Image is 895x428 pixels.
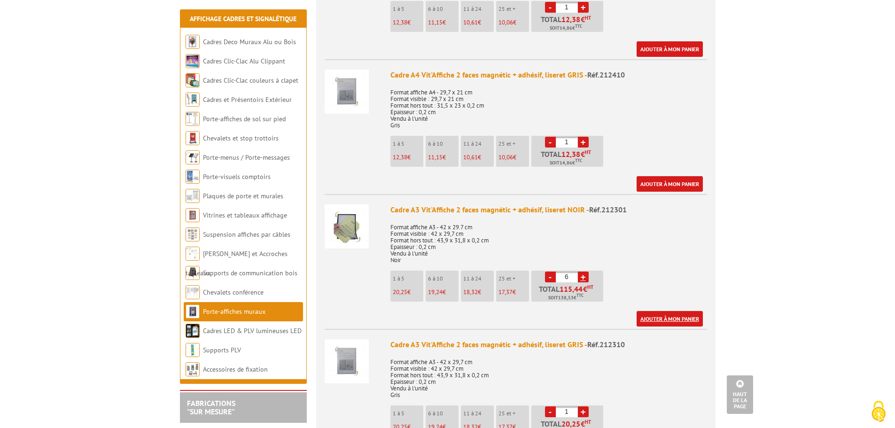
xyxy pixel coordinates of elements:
a: Chevalets conférence [203,288,264,296]
a: Porte-affiches de sol sur pied [203,115,286,123]
a: Vitrines et tableaux affichage [203,211,287,219]
p: € [393,154,423,161]
p: 1 à 5 [393,275,423,282]
p: € [498,154,529,161]
div: Cadre A3 Vit'Affiche 2 faces magnétic + adhésif, liseret GRIS - [390,339,707,350]
img: Cadre A3 Vit'Affiche 2 faces magnétic + adhésif, liseret GRIS [325,339,369,383]
img: Cadre A3 Vit'Affiche 2 faces magnétic + adhésif, liseret NOIR [325,204,369,249]
div: Cadre A4 Vit'Affiche 2 faces magnétic + adhésif, liseret GRIS - [390,70,707,80]
span: 12,38 [393,18,407,26]
a: Cadres LED & PLV lumineuses LED [203,327,302,335]
span: 19,24 [428,288,443,296]
img: Cimaises et Accroches tableaux [186,247,200,261]
a: Haut de la page [727,375,753,414]
a: Porte-menus / Porte-messages [203,153,290,162]
p: 25 et + [498,410,529,417]
p: 25 et + [498,6,529,12]
span: 12,38 [393,153,407,161]
span: € [581,420,585,428]
p: 6 à 10 [428,410,459,417]
span: 11,15 [428,18,443,26]
p: € [463,289,494,296]
p: 11 à 24 [463,275,494,282]
p: 25 et + [498,140,529,147]
p: Total [534,285,603,302]
button: Cookies (fenêtre modale) [862,396,895,428]
p: 6 à 10 [428,140,459,147]
span: 10,06 [498,153,513,161]
a: - [545,272,556,282]
span: 20,25 [561,420,581,428]
a: - [545,406,556,417]
p: € [428,154,459,161]
img: Cadres Clic-Clac couleurs à clapet [186,73,200,87]
a: [PERSON_NAME] et Accroches tableaux [186,249,288,277]
p: € [463,154,494,161]
p: 6 à 10 [428,6,459,12]
div: Cadre A3 Vit'Affiche 2 faces magnétic + adhésif, liseret NOIR - [390,204,707,215]
a: Supports de communication bois [203,269,297,277]
sup: HT [585,15,591,21]
span: Réf.212310 [587,340,625,349]
a: Ajouter à mon panier [637,41,703,57]
p: Format affiche A3 - 42 x 29.7 cm Format visible : 42 x 29,7 cm Format hors tout : 43,9 x 31,8 x 0... [390,218,707,264]
sup: HT [585,149,591,156]
sup: TTC [575,158,582,163]
p: 6 à 10 [428,275,459,282]
span: Soit € [548,294,584,302]
span: 14,86 [560,24,572,32]
p: 11 à 24 [463,410,494,417]
span: 18,32 [463,288,478,296]
span: € [581,150,585,158]
a: Affichage Cadres et Signalétique [190,15,296,23]
a: Chevalets et stop trottoirs [203,134,279,142]
img: Accessoires de fixation [186,362,200,376]
a: Suspension affiches par câbles [203,230,290,239]
span: Réf.212301 [589,205,627,214]
span: Soit € [550,159,582,167]
img: Cadre A4 Vit'Affiche 2 faces magnétic + adhésif, liseret GRIS [325,70,369,114]
img: Chevalets et stop trottoirs [186,131,200,145]
img: Cookies (fenêtre modale) [867,400,890,423]
span: 115,44 [560,285,583,293]
a: Plaques de porte et murales [203,192,283,200]
a: Ajouter à mon panier [637,176,703,192]
p: Format affiche A3 - 42 x 29,7 cm Format visible : 42 x 29,7 cm Format hors tout : 43,9 x 31,8 x 0... [390,352,707,398]
p: 1 à 5 [393,6,423,12]
sup: TTC [576,293,584,298]
img: Cadres Clic-Clac Alu Clippant [186,54,200,68]
p: € [393,19,423,26]
a: + [578,406,589,417]
a: Ajouter à mon panier [637,311,703,327]
img: Suspension affiches par câbles [186,227,200,241]
img: Vitrines et tableaux affichage [186,208,200,222]
p: 1 à 5 [393,410,423,417]
img: Porte-visuels comptoirs [186,170,200,184]
p: € [498,289,529,296]
a: FABRICATIONS"Sur Mesure" [187,398,235,416]
a: Cadres Deco Muraux Alu ou Bois [203,38,296,46]
span: 11,15 [428,153,443,161]
a: + [578,2,589,13]
p: € [463,19,494,26]
span: 138,53 [558,294,574,302]
p: € [428,19,459,26]
p: € [498,19,529,26]
img: Cadres Deco Muraux Alu ou Bois [186,35,200,49]
img: Cadres LED & PLV lumineuses LED [186,324,200,338]
sup: HT [585,419,591,425]
p: 1 à 5 [393,140,423,147]
img: Chevalets conférence [186,285,200,299]
a: Cadres Clic-Clac couleurs à clapet [203,76,298,85]
span: € [583,285,587,293]
span: 10,61 [463,18,478,26]
sup: TTC [575,23,582,29]
p: Total [534,150,603,167]
a: + [578,272,589,282]
a: Supports PLV [203,346,241,354]
span: 17,37 [498,288,513,296]
span: 12,38 [561,150,581,158]
img: Porte-affiches muraux [186,304,200,319]
span: 10,06 [498,18,513,26]
span: 14,86 [560,159,572,167]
